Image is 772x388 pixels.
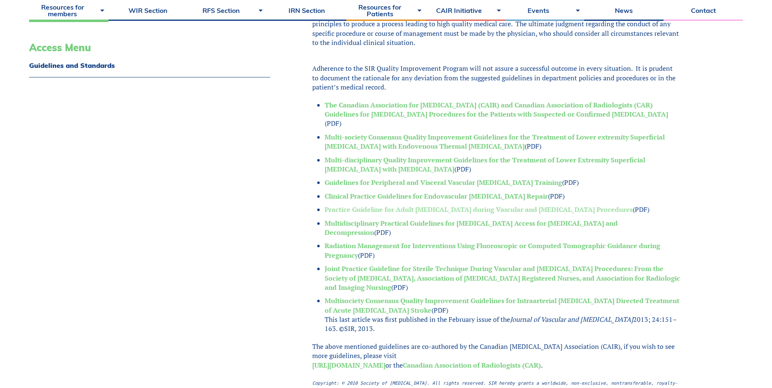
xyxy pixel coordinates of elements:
a: Radiation Management for Interventions Using Fluoroscopic or Computed Tomographic Guidance during... [325,241,660,259]
a: Multi-disciplinary Quality Improvement Guidelines for the Treatment of Lower Extremity Superficia... [325,155,645,174]
p: The above mentioned guidelines are co-authored by the Canadian [MEDICAL_DATA] Association (CAIR),... [312,342,681,370]
li: (PDF) [325,241,681,260]
span: This last article was first published in the February issue of the [325,315,633,324]
a: Guidelines and Standards [29,62,270,69]
div: These guidelines should not be deemed inclusive of all proper methods of care or exclusive of oth... [312,1,681,47]
li: (PDF) [325,264,681,292]
li: (PDF) [325,219,681,237]
a: Multidisciplinary Practical Guidelines for [MEDICAL_DATA] Access for [MEDICAL_DATA] and Decompres... [325,219,618,237]
div: Adherence to the SIR Quality Improvement Program will not assure a successful outcome in every si... [312,64,681,92]
a: Practice Guideline for Adult [MEDICAL_DATA] during Vascular and [MEDICAL_DATA] Procedures [325,205,633,214]
li: (PDF) [325,100,681,128]
a: The Canadian Association for [MEDICAL_DATA] (CAIR) and Canadian Association of Radiologists (CAR)... [325,100,668,119]
li: (PDF) [325,132,681,151]
a: Guidelines for Peripheral and Visceral Vascular [MEDICAL_DATA] Training [325,178,562,187]
a: Multi-society Consensus Quality Improvement Guidelines for the Treatment of Lower extremity Super... [325,132,665,151]
li: (PDF) [325,178,681,187]
a: Joint Practice Guideline for Sterile Technique During Vascular and [MEDICAL_DATA] Procedures: Fro... [325,264,680,292]
h3: Access Menu [29,42,270,54]
li: (PDF) [325,296,681,333]
span: 2013; 24:151–163. ©SIR, 2013. [325,315,677,333]
a: Clinical Practice Guidelines for Endovascular [MEDICAL_DATA] Repair [325,192,548,201]
a: Multisociety Consensus Quality Improvement Guidelines for Intraarterial [MEDICAL_DATA] Directed T... [325,296,679,314]
a: Canadian Association of Radiologists (CAR) [403,361,541,370]
li: (PDF) [325,155,681,174]
a: [URL][DOMAIN_NAME] [312,361,385,370]
i: Journal of Vascular and [MEDICAL_DATA] [510,315,633,324]
li: (PDF) [325,192,681,201]
li: (PDF) [325,205,681,214]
